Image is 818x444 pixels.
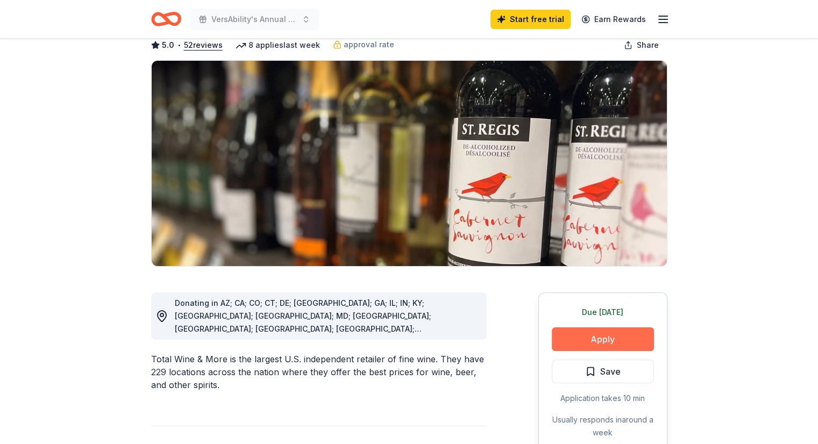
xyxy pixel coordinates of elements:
[490,10,571,29] a: Start free trial
[211,13,297,26] span: VersAbility's Annual Gala Fundraiser
[333,38,394,51] a: approval rate
[552,392,654,405] div: Application takes 10 min
[152,61,667,266] img: Image for Total Wine
[177,41,181,49] span: •
[236,39,320,52] div: 8 applies last week
[175,298,431,372] span: Donating in AZ; CA; CO; CT; DE; [GEOGRAPHIC_DATA]; GA; IL; IN; KY; [GEOGRAPHIC_DATA]; [GEOGRAPHIC...
[344,38,394,51] span: approval rate
[190,9,319,30] button: VersAbility's Annual Gala Fundraiser
[600,364,621,378] span: Save
[552,306,654,319] div: Due [DATE]
[151,6,181,32] a: Home
[615,34,667,56] button: Share
[637,39,659,52] span: Share
[575,10,652,29] a: Earn Rewards
[552,413,654,439] div: Usually responds in around a week
[151,353,487,391] div: Total Wine & More is the largest U.S. independent retailer of fine wine. They have 229 locations ...
[552,360,654,383] button: Save
[184,39,223,52] button: 52reviews
[552,327,654,351] button: Apply
[162,39,174,52] span: 5.0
